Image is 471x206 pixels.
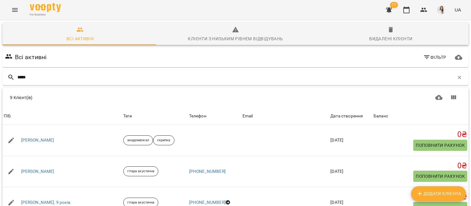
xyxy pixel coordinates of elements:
[21,169,54,175] a: [PERSON_NAME]
[123,166,159,176] div: гітара акустична
[242,112,253,120] div: Sort
[411,186,466,201] button: Додати клієнта
[127,138,149,143] p: академвокал
[242,112,328,120] span: Email
[123,135,153,145] div: академвокал
[374,112,388,120] div: Sort
[189,112,240,120] span: Телефон
[330,112,371,120] span: Дата створення
[21,137,54,143] a: [PERSON_NAME]
[189,200,226,205] a: [PHONE_NUMBER]
[437,6,446,14] img: abcb920824ed1c0b1cb573ad24907a7f.png
[390,2,398,8] span: 17
[374,112,467,120] span: Баланс
[66,35,94,42] div: Всі активні
[423,54,446,61] span: Фільтр
[416,173,465,180] span: Поповнити рахунок
[30,13,61,17] span: For Business
[374,161,467,171] h5: 0 ₴
[127,169,155,174] p: гітара акустична
[189,169,226,174] a: [PHONE_NUMBER]
[189,112,206,120] div: Sort
[4,112,11,120] div: ПІБ
[413,171,467,182] button: Поповнити рахунок
[416,190,461,197] span: Додати клієнта
[330,112,363,120] div: Sort
[374,112,388,120] div: Баланс
[123,112,187,120] div: Теги
[416,142,465,149] span: Поповнити рахунок
[369,35,412,42] div: Видалені клієнти
[432,90,446,105] button: Завантажити CSV
[4,112,11,120] div: Sort
[421,52,449,63] button: Фільтр
[446,90,461,105] button: Показати колонки
[374,192,467,202] h5: 0 ₴
[21,199,70,206] a: [PERSON_NAME], 9 років
[455,7,461,13] span: UA
[4,112,121,120] span: ПІБ
[329,125,372,156] td: [DATE]
[413,140,467,151] button: Поповнити рахунок
[10,94,232,101] div: 9 Клієнт(ів)
[153,135,174,145] div: скрипка
[188,35,283,42] div: Клієнти з низьким рівнем відвідувань
[329,156,372,187] td: [DATE]
[157,138,170,143] p: скрипка
[2,88,469,107] div: Table Toolbar
[374,130,467,139] h5: 0 ₴
[189,112,206,120] div: Телефон
[127,200,155,205] p: гітара акустична
[452,4,464,15] button: UA
[30,3,61,12] img: Voopty Logo
[242,112,253,120] div: Email
[15,52,47,62] h6: Всі активні
[330,112,363,120] div: Дата створення
[7,2,22,17] button: Menu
